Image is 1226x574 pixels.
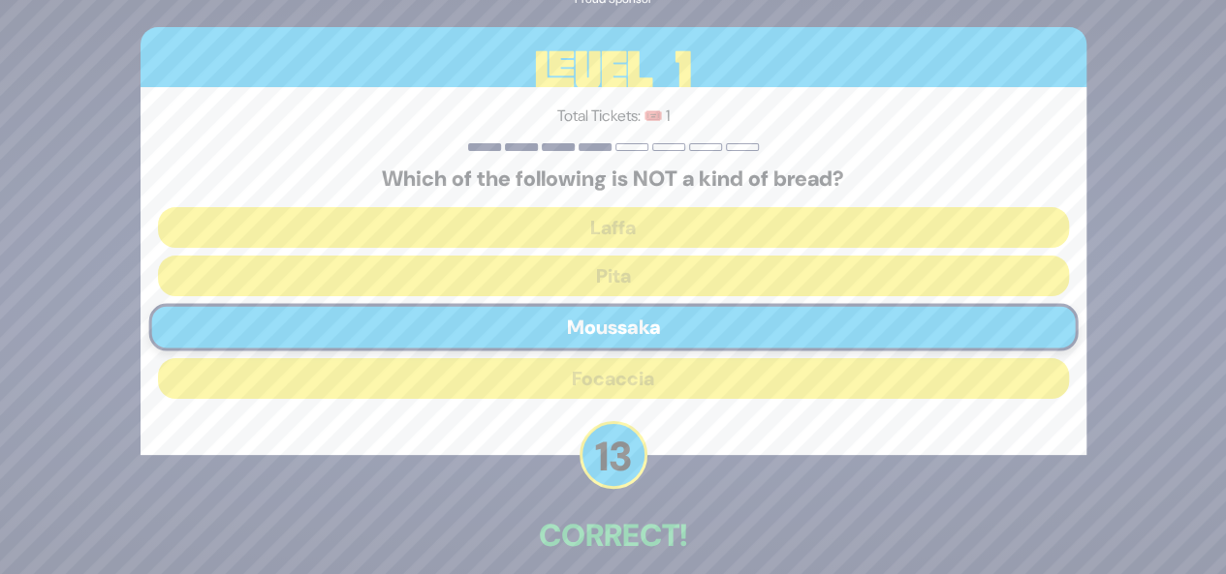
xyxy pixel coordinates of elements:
[580,421,647,489] p: 13
[158,256,1069,296] button: Pita
[158,358,1069,399] button: Focaccia
[158,105,1069,128] p: Total Tickets: 🎟️ 1
[141,27,1086,114] h3: Level 1
[148,304,1078,351] button: Moussaka
[141,512,1086,559] p: Correct!
[158,166,1069,192] h5: Which of the following is NOT a kind of bread?
[158,207,1069,248] button: Laffa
